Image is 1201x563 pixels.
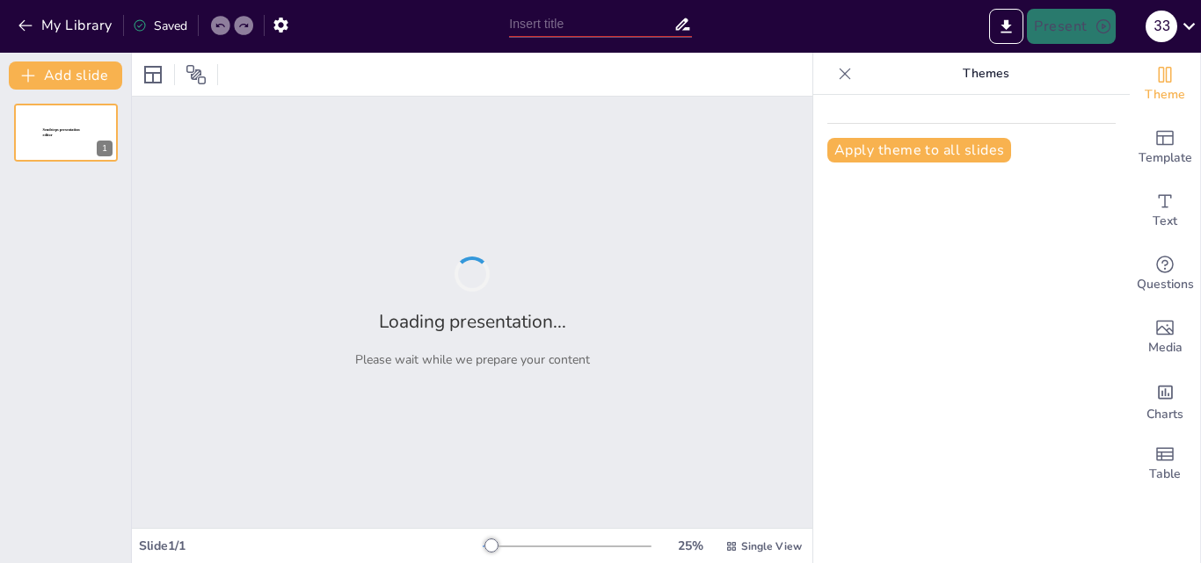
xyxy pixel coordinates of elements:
div: Layout [139,61,167,89]
p: Themes [859,53,1112,95]
input: Insert title [509,11,673,37]
button: Apply theme to all slides [827,138,1011,162]
div: Add charts and graphs [1130,369,1200,432]
h2: Loading presentation... [379,309,566,334]
div: Change the overall theme [1130,53,1200,116]
span: Charts [1146,405,1183,424]
div: 1 [14,104,118,162]
button: Present [1027,9,1115,44]
div: Get real-time input from your audience [1130,242,1200,306]
span: Text [1153,212,1177,231]
div: Slide 1 / 1 [139,538,483,554]
div: Add a table [1130,432,1200,495]
button: My Library [13,11,120,40]
div: Add ready made slides [1130,116,1200,179]
div: Add text boxes [1130,179,1200,242]
span: Template [1139,148,1192,168]
span: Questions [1137,275,1194,294]
button: Export to PowerPoint [989,9,1023,44]
div: 1 [97,141,113,156]
p: Please wait while we prepare your content [355,351,590,368]
span: Sendsteps presentation editor [43,128,80,138]
span: Theme [1145,85,1185,105]
button: Add slide [9,61,122,90]
span: Single View [741,539,802,553]
span: Media [1148,338,1183,357]
span: Table [1149,465,1181,484]
div: Add images, graphics, shapes or video [1130,306,1200,369]
div: Saved [133,18,187,34]
span: Position [186,64,207,85]
div: 3 3 [1146,11,1177,42]
button: 3 3 [1146,9,1177,44]
div: 25 % [669,538,711,554]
